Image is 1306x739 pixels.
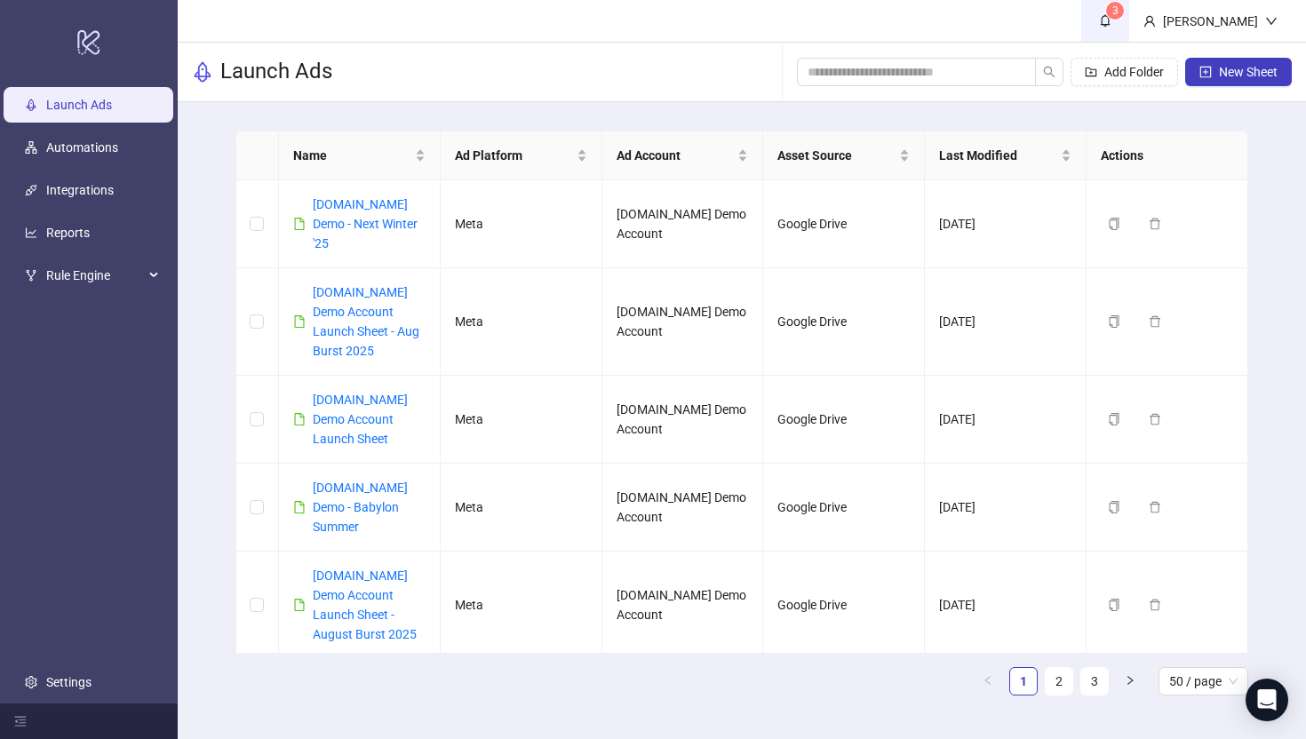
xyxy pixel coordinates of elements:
[1116,667,1144,695] button: right
[983,675,993,686] span: left
[1143,15,1156,28] span: user
[602,131,764,180] th: Ad Account
[763,131,925,180] th: Asset Source
[925,268,1087,376] td: [DATE]
[313,285,419,358] a: [DOMAIN_NAME] Demo Account Launch Sheet - Aug Burst 2025
[1199,66,1212,78] span: plus-square
[313,568,417,641] a: [DOMAIN_NAME] Demo Account Launch Sheet - August Burst 2025
[1219,65,1278,79] span: New Sheet
[1045,667,1073,695] li: 2
[455,146,573,165] span: Ad Platform
[1159,667,1248,695] div: Page Size
[602,376,764,464] td: [DOMAIN_NAME] Demo Account
[293,315,306,328] span: file
[925,552,1087,659] td: [DATE]
[925,131,1087,180] th: Last Modified
[777,146,896,165] span: Asset Source
[602,464,764,552] td: [DOMAIN_NAME] Demo Account
[925,464,1087,552] td: [DATE]
[1108,413,1120,425] span: copy
[1104,65,1164,79] span: Add Folder
[1265,15,1278,28] span: down
[1071,58,1178,86] button: Add Folder
[1156,12,1265,31] div: [PERSON_NAME]
[602,180,764,268] td: [DOMAIN_NAME] Demo Account
[293,599,306,611] span: file
[1046,668,1072,695] a: 2
[1106,2,1124,20] sup: 3
[46,183,114,197] a: Integrations
[1149,501,1161,513] span: delete
[441,268,602,376] td: Meta
[1112,4,1119,17] span: 3
[763,180,925,268] td: Google Drive
[617,146,735,165] span: Ad Account
[763,376,925,464] td: Google Drive
[763,268,925,376] td: Google Drive
[1108,315,1120,328] span: copy
[441,464,602,552] td: Meta
[46,675,92,689] a: Settings
[14,715,27,727] span: menu-fold
[602,268,764,376] td: [DOMAIN_NAME] Demo Account
[293,413,306,425] span: file
[1085,66,1097,78] span: folder-add
[1185,58,1292,86] button: New Sheet
[925,180,1087,268] td: [DATE]
[1099,14,1111,27] span: bell
[46,258,144,293] span: Rule Engine
[313,393,408,446] a: [DOMAIN_NAME] Demo Account Launch Sheet
[1149,315,1161,328] span: delete
[1116,667,1144,695] li: Next Page
[1080,667,1109,695] li: 3
[25,269,37,282] span: fork
[192,61,213,83] span: rocket
[1108,501,1120,513] span: copy
[46,226,90,240] a: Reports
[925,376,1087,464] td: [DATE]
[441,180,602,268] td: Meta
[313,197,418,250] a: [DOMAIN_NAME] Demo - Next Winter '25
[602,552,764,659] td: [DOMAIN_NAME] Demo Account
[763,464,925,552] td: Google Drive
[974,667,1002,695] li: Previous Page
[293,218,306,230] span: file
[1108,599,1120,611] span: copy
[974,667,1002,695] button: left
[1010,668,1037,695] a: 1
[313,481,408,534] a: [DOMAIN_NAME] Demo - Babylon Summer
[46,98,112,112] a: Launch Ads
[1246,679,1288,721] div: Open Intercom Messenger
[1009,667,1038,695] li: 1
[1125,675,1135,686] span: right
[293,501,306,513] span: file
[441,131,602,180] th: Ad Platform
[1043,66,1055,78] span: search
[1169,668,1238,695] span: 50 / page
[441,376,602,464] td: Meta
[1108,218,1120,230] span: copy
[1149,413,1161,425] span: delete
[1081,668,1108,695] a: 3
[293,146,411,165] span: Name
[46,140,118,155] a: Automations
[220,58,332,86] h3: Launch Ads
[1149,599,1161,611] span: delete
[1149,218,1161,230] span: delete
[1087,131,1248,180] th: Actions
[939,146,1057,165] span: Last Modified
[279,131,441,180] th: Name
[441,552,602,659] td: Meta
[763,552,925,659] td: Google Drive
